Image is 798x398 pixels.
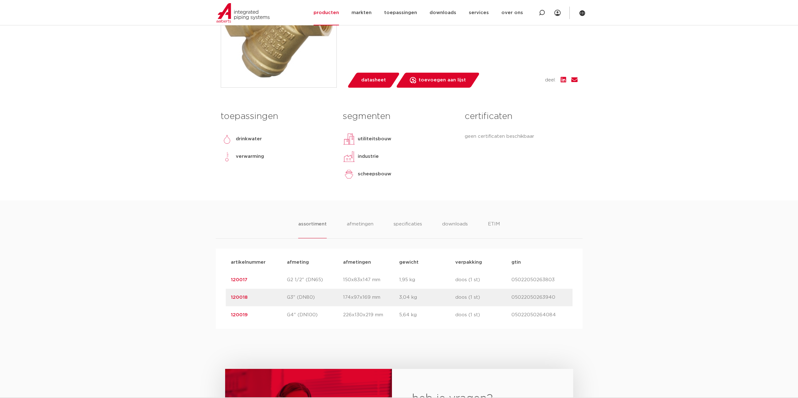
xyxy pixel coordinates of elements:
[347,220,373,238] li: afmetingen
[455,276,511,284] p: doos (1 st)
[465,133,577,140] p: geen certificaten beschikbaar
[455,294,511,301] p: doos (1 st)
[236,135,262,143] p: drinkwater
[287,311,343,319] p: G4" (DN100)
[343,168,355,180] img: scheepsbouw
[231,295,248,300] a: 120018
[455,311,511,319] p: doos (1 st)
[488,220,500,238] li: ETIM
[298,220,327,238] li: assortiment
[343,110,455,123] h3: segmenten
[511,259,568,266] p: gtin
[287,276,343,284] p: G2 1/2" (DN65)
[358,153,379,160] p: industrie
[399,259,455,266] p: gewicht
[358,135,391,143] p: utiliteitsbouw
[358,170,391,178] p: scheepsbouw
[221,133,233,145] img: drinkwater
[511,311,568,319] p: 05022050264084
[343,150,355,163] img: industrie
[511,294,568,301] p: 05022050263940
[361,75,386,85] span: datasheet
[343,259,399,266] p: afmetingen
[343,311,399,319] p: 226x130x219 mm
[221,150,233,163] img: verwarming
[231,277,247,282] a: 120017
[347,73,400,88] a: datasheet
[287,259,343,266] p: afmeting
[442,220,468,238] li: downloads
[236,153,264,160] p: verwarming
[511,276,568,284] p: 05022050263803
[287,294,343,301] p: G3" (DN80)
[231,259,287,266] p: artikelnummer
[399,276,455,284] p: 1,95 kg
[399,294,455,301] p: 3,04 kg
[455,259,511,266] p: verpakking
[394,220,422,238] li: specificaties
[545,76,556,84] span: deel:
[343,133,355,145] img: utiliteitsbouw
[231,313,248,317] a: 120019
[343,294,399,301] p: 174x97x169 mm
[221,110,333,123] h3: toepassingen
[399,311,455,319] p: 5,64 kg
[419,75,466,85] span: toevoegen aan lijst
[465,110,577,123] h3: certificaten
[343,276,399,284] p: 150x83x147 mm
